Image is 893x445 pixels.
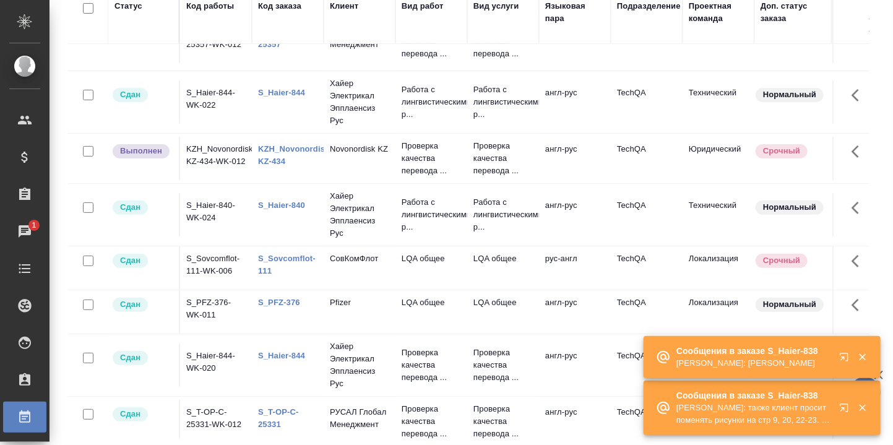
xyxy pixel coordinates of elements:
p: Сдан [120,352,140,364]
td: TechQA [611,246,683,290]
p: Проверка качества перевода ... [402,140,461,177]
p: Проверка качества перевода ... [402,403,461,440]
p: Работа с лингвистическими р... [473,196,533,233]
p: Novonordisk KZ [330,143,389,155]
a: S_Haier-844 [258,351,305,360]
p: Сообщения в заказе S_Haier-838 [676,345,831,357]
td: англ-рус [539,137,611,180]
td: рус-англ [539,246,611,290]
p: Сдан [120,201,140,214]
p: Работа с лингвистическими р... [402,196,461,233]
p: Проверка качества перевода ... [402,347,461,384]
button: Здесь прячутся важные кнопки [844,137,874,166]
div: Менеджер проверил работу исполнителя, передает ее на следующий этап [111,87,173,103]
a: S_Haier-844 [258,88,305,97]
button: Открыть в новой вкладке [832,395,861,425]
a: S_T-OP-C-25357 [258,27,299,49]
td: Локализация [683,290,754,334]
td: S_Haier-840-WK-024 [180,193,252,236]
p: Хайер Электрикал Эпплаенсиз Рус [330,190,389,240]
p: LQA общее [402,253,461,265]
td: англ-рус [539,80,611,124]
p: Нормальный [763,298,816,311]
td: S_Haier-844-WK-022 [180,80,252,124]
p: Сдан [120,408,140,420]
button: Закрыть [850,352,875,363]
td: S_T-OP-C-25331-WK-012 [180,400,252,443]
p: Работа с лингвистическими р... [473,84,533,121]
p: Сообщения в заказе S_Haier-838 [676,389,831,402]
p: Проверка качества перевода ... [473,140,533,177]
td: TechQA [611,193,683,236]
p: [PERSON_NAME]: [PERSON_NAME] [676,357,831,369]
td: TechQA [611,290,683,334]
p: LQA общее [402,296,461,309]
td: Юридический [683,137,754,180]
p: Нормальный [763,89,816,101]
td: Технический [683,80,754,124]
button: Закрыть [850,402,875,413]
p: Pfizer [330,296,389,309]
p: РУСАЛ Глобал Менеджмент [330,406,389,431]
td: TechQA [611,400,683,443]
p: LQA общее [473,296,533,309]
button: Открыть в новой вкладке [832,345,861,374]
td: S_Haier-844-WK-020 [180,343,252,387]
a: S_Haier-840 [258,201,305,210]
p: Сдан [120,89,140,101]
div: Менеджер проверил работу исполнителя, передает ее на следующий этап [111,296,173,313]
span: 1 [24,219,43,231]
button: Здесь прячутся важные кнопки [844,246,874,276]
td: англ-рус [539,343,611,387]
a: S_PFZ-376 [258,298,300,307]
td: TechQA [611,80,683,124]
td: S_PFZ-376-WK-011 [180,290,252,334]
td: TechQA [611,137,683,180]
a: S_T-OP-C-25331 [258,407,299,429]
p: СовКомФлот [330,253,389,265]
div: Менеджер проверил работу исполнителя, передает ее на следующий этап [111,253,173,269]
p: Сдан [120,298,140,311]
td: S_Sovcomflot-111-WK-006 [180,246,252,290]
td: KZH_Novonordisk-KZ-434-WK-012 [180,137,252,180]
div: Менеджер проверил работу исполнителя, передает ее на следующий этап [111,199,173,216]
p: LQA общее [473,253,533,265]
p: Хайер Электрикал Эпплаенсиз Рус [330,340,389,390]
a: 1 [3,216,46,247]
td: англ-рус [539,290,611,334]
p: Хайер Электрикал Эпплаенсиз Рус [330,77,389,127]
td: TechQA [611,343,683,387]
p: Сдан [120,254,140,267]
div: Менеджер проверил работу исполнителя, передает ее на следующий этап [111,350,173,366]
a: KZH_Novonordisk-KZ-434 [258,144,332,166]
p: Срочный [763,254,800,267]
p: Выполнен [120,145,162,157]
p: Нормальный [763,201,816,214]
td: англ-рус [539,193,611,236]
a: S_Sovcomflot-111 [258,254,316,275]
td: Локализация [683,246,754,290]
p: Работа с лингвистическими р... [402,84,461,121]
p: Срочный [763,145,800,157]
td: англ-рус [539,400,611,443]
p: [PERSON_NAME]: также клиент просит поменять рисунки на стр 9, 20, 22-23. А где брать эти рисунки ... [676,402,831,426]
p: Проверка качества перевода ... [473,403,533,440]
div: Менеджер проверил работу исполнителя, передает ее на следующий этап [111,406,173,423]
p: Проверка качества перевода ... [473,347,533,384]
button: Здесь прячутся важные кнопки [844,80,874,110]
button: Здесь прячутся важные кнопки [844,290,874,320]
td: Технический [683,193,754,236]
